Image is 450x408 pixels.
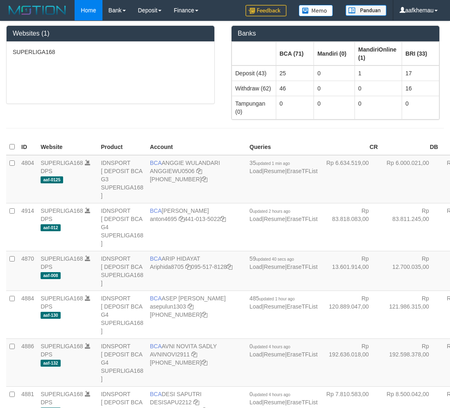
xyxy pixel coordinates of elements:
img: MOTION_logo.png [6,4,68,16]
th: DB [381,139,441,155]
span: | | [250,295,318,310]
a: anton4695 [150,216,177,222]
td: Rp 12.700.035,00 [381,251,441,291]
span: BCA [150,160,162,166]
a: SUPERLIGA168 [41,295,83,302]
td: Rp 6.634.519,00 [321,155,381,203]
span: updated 4 hours ago [253,392,291,397]
td: 0 [402,96,439,119]
span: 0 [250,207,291,214]
td: 16 [402,81,439,96]
td: Withdraw (62) [232,81,276,96]
th: Account [147,139,246,155]
a: Resume [264,216,285,222]
td: Rp 83.811.245,00 [381,203,441,251]
a: DESISAPU2212 [150,399,192,406]
span: 35 [250,160,290,166]
td: 25 [276,65,314,81]
a: Load [250,168,262,174]
span: BCA [150,255,162,262]
span: 0 [250,391,291,397]
a: Load [250,351,262,358]
td: Tampungan (0) [232,96,276,119]
td: 4804 [18,155,37,203]
span: updated 1 hour ago [259,297,295,301]
td: 0 [355,96,402,119]
th: CR [321,139,381,155]
span: BCA [150,391,162,397]
span: aaf-008 [41,272,61,279]
td: AVNI NOVITA SADLY [PHONE_NUMBER] [147,338,246,386]
a: SUPERLIGA168 [41,160,83,166]
a: Resume [264,351,285,358]
span: aaf-0125 [41,176,63,183]
a: Copy 4410135022 to clipboard [220,216,226,222]
a: SUPERLIGA168 [41,391,83,397]
a: Copy anton4695 to clipboard [179,216,184,222]
span: aaf-132 [41,360,61,367]
img: Button%20Memo.svg [299,5,333,16]
span: | | [250,255,318,270]
a: Load [250,264,262,270]
th: Group: activate to sort column ascending [402,42,439,65]
td: 4870 [18,251,37,291]
td: 0 [355,81,402,96]
a: SUPERLIGA168 [41,207,83,214]
a: Load [250,303,262,310]
td: IDNSPORT [ DEPOSIT BCA G3 SUPERLIGA168 ] [98,155,147,203]
img: panduan.png [345,5,386,16]
td: Rp 13.601.914,00 [321,251,381,291]
td: Rp 192.636.018,00 [321,338,381,386]
th: Group: activate to sort column ascending [314,42,355,65]
p: SUPERLIGA168 [13,48,208,56]
th: Group: activate to sort column ascending [276,42,314,65]
a: Resume [264,264,285,270]
th: Queries [246,139,321,155]
span: updated 40 secs ago [256,257,294,261]
a: Load [250,216,262,222]
a: Resume [264,303,285,310]
a: EraseTFList [286,168,317,174]
td: 4886 [18,338,37,386]
td: 4914 [18,203,37,251]
a: Copy asepulun1303 to clipboard [188,303,193,310]
a: Copy 4062280135 to clipboard [202,359,207,366]
a: Resume [264,399,285,406]
a: asepulun1303 [150,303,186,310]
a: EraseTFList [286,351,317,358]
th: Product [98,139,147,155]
td: 17 [402,65,439,81]
td: DPS [37,155,98,203]
img: Feedback.jpg [245,5,286,16]
td: Deposit (43) [232,65,276,81]
td: 1 [355,65,402,81]
span: | | [250,343,318,358]
td: Rp 120.889.047,00 [321,291,381,338]
h3: Banks [238,30,433,37]
td: IDNSPORT [ DEPOSIT BCA G4 SUPERLIGA168 ] [98,338,147,386]
a: SUPERLIGA168 [41,255,83,262]
td: IDNSPORT [ DEPOSIT BCA G4 SUPERLIGA168 ] [98,291,147,338]
td: 4884 [18,291,37,338]
span: BCA [150,207,162,214]
a: Copy AVNINOVI2911 to clipboard [191,351,197,358]
a: Copy ANGGIEWU0506 to clipboard [196,168,202,174]
a: SUPERLIGA168 [41,343,83,349]
span: updated 4 hours ago [253,345,291,349]
th: Group: activate to sort column ascending [232,42,276,65]
td: IDNSPORT [ DEPOSIT BCA SUPERLIGA168 ] [98,251,147,291]
a: Copy Ariphida8705 to clipboard [185,264,191,270]
a: Copy 0955178128 to clipboard [227,264,232,270]
span: aaf-012 [41,224,61,231]
span: 485 [250,295,295,302]
a: AVNINOVI2911 [150,351,190,358]
th: Website [37,139,98,155]
th: Group: activate to sort column ascending [355,42,402,65]
a: Copy DESISAPU2212 to clipboard [193,399,199,406]
span: BCA [150,295,162,302]
a: ANGGIEWU0506 [150,168,195,174]
span: | | [250,391,318,406]
td: 0 [314,65,355,81]
td: 0 [276,96,314,119]
a: Copy 4062281875 to clipboard [202,311,207,318]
